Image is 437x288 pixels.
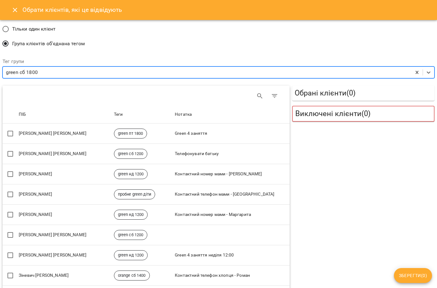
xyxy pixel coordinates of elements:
[114,171,148,177] span: green нд 1200
[17,245,113,265] td: [PERSON_NAME] [PERSON_NAME]
[174,184,290,204] td: Контактний телефон мами - [GEOGRAPHIC_DATA]
[295,109,431,119] h5: Виключені клієнти ( 0 )
[22,5,122,15] h6: Обрати клієнтів, які це відвідують
[114,232,147,238] span: green сб 1200
[114,111,173,118] span: Теги
[114,273,150,278] span: orange сб 1400
[174,245,290,265] td: Green 4 заняття неділя 12:00
[17,124,113,144] td: [PERSON_NAME] [PERSON_NAME]
[19,111,111,118] span: ПІБ
[175,111,288,118] span: Нотатка
[114,131,147,136] span: green пт 1800
[7,2,22,17] button: Close
[19,111,26,118] div: Sort
[12,25,56,33] span: Тільки один клієнт
[114,212,148,217] span: green нд 1200
[114,252,148,258] span: green нд 1200
[17,204,113,225] td: [PERSON_NAME]
[295,88,432,98] h5: Обрані клієнти ( 0 )
[175,111,192,118] div: Нотатка
[174,265,290,286] td: Контактний телефон хлопця - Роман
[2,59,435,64] label: Тег групи
[6,69,38,76] div: green сб 1800
[174,204,290,225] td: Контактний номер мами - Маргарита
[17,265,113,286] td: Зіневич [PERSON_NAME]
[17,164,113,184] td: [PERSON_NAME]
[253,89,268,104] button: Search
[267,89,282,104] button: Фільтр
[174,124,290,144] td: Green 4 заняття
[399,272,427,279] span: Зберегти ( 0 )
[114,111,123,118] div: Теги
[175,111,192,118] div: Sort
[174,144,290,164] td: Телефонувати батьку
[17,225,113,245] td: [PERSON_NAME] [PERSON_NAME]
[394,268,432,283] button: Зберегти(0)
[17,184,113,204] td: [PERSON_NAME]
[17,144,113,164] td: [PERSON_NAME] [PERSON_NAME]
[12,40,85,47] span: Група клієнтів об'єднана тегом
[114,111,123,118] div: Sort
[114,192,155,197] span: пробне green діти
[2,86,290,106] div: Table Toolbar
[19,111,26,118] div: ПІБ
[174,164,290,184] td: Контактний номер мами - [PERSON_NAME]
[114,151,147,157] span: green сб 1200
